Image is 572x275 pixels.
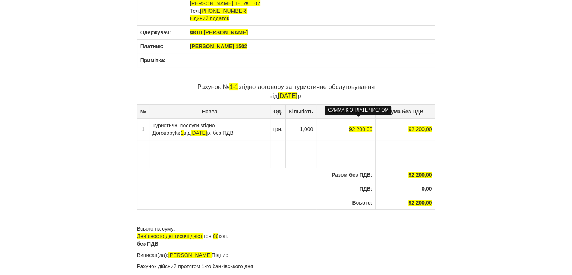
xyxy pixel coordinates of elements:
th: Ціна без ПДВ [316,104,376,118]
span: [PERSON_NAME] [168,252,212,258]
td: 1,000 [286,118,316,140]
th: Назва [149,104,270,118]
p: Рахунок № згідно договору за туристичне обслуговування від р. [137,82,435,101]
th: 0,00 [376,182,435,196]
span: [PERSON_NAME] 1502 [190,43,247,49]
b: без ПДВ [137,241,158,247]
u: Примітка: [140,57,166,63]
span: [DATE] [278,92,297,99]
span: ФОП [PERSON_NAME] [190,29,248,35]
span: 1-1 [229,83,238,90]
td: грн. [270,118,286,140]
u: Платник: [140,43,164,49]
span: Єдиний податок [190,15,229,21]
td: 1 [137,118,149,140]
th: № [137,104,149,118]
th: Всього: [137,196,376,209]
th: Разом без ПДВ: [137,168,376,182]
div: СУММА К ОПЛАТЕ ЧИСЛОМ [325,106,391,115]
th: Од. [270,104,286,118]
span: 92 200,00 [408,126,432,132]
u: Одержувач: [140,29,171,35]
th: ПДВ: [137,182,376,196]
td: Туристичні послуги згідно Договору від р. без ПДВ [149,118,270,140]
span: 92 200,00 [408,200,432,206]
span: 92 200,00 [349,126,372,132]
p: Всього на суму: грн. коп. [137,225,435,247]
span: 92 200,00 [408,172,432,178]
th: Кількість [286,104,316,118]
span: 00 [213,233,219,239]
span: [DATE] [191,130,207,136]
span: [PHONE_NUMBER] [200,8,247,14]
p: Виписав(ла): Підпис ______________ [137,251,435,259]
p: Рахунок дійсний протягом 1-го банківського дня [137,263,435,270]
span: № [175,130,184,136]
span: 1 [181,130,184,136]
th: Сума без ПДВ [376,104,435,118]
span: Девʼяносто дві тисячі двісті [137,233,204,239]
